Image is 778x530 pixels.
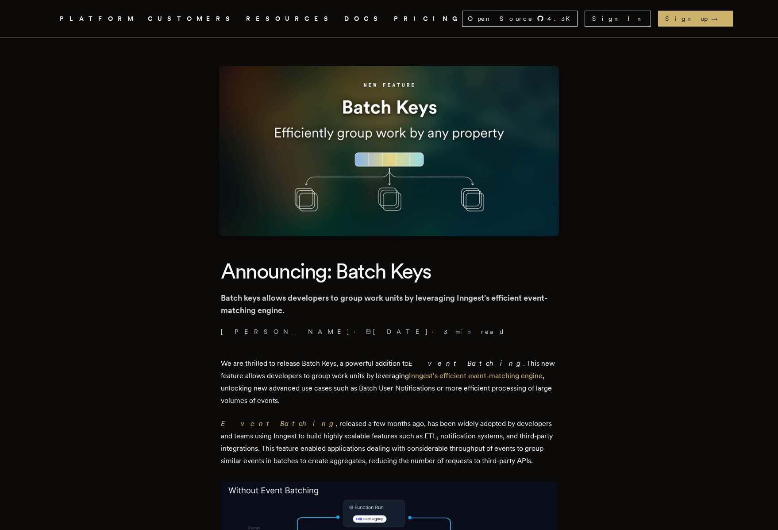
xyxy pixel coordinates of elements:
[394,13,462,24] a: PRICING
[468,14,533,23] span: Open Source
[148,13,235,24] a: CUSTOMERS
[219,66,559,236] img: Featured image for Announcing: Batch Keys blog post
[221,419,336,428] a: Event Batching
[221,418,557,467] p: , released a few months ago, has been widely adopted by developers and teams using Inngest to bui...
[408,359,523,368] em: Event Batching
[221,327,557,336] p: · ·
[444,327,505,336] span: 3 min read
[221,357,557,407] p: We are thrilled to release Batch Keys, a powerful addition to . This new feature allows developer...
[221,327,350,336] a: [PERSON_NAME]
[221,292,557,317] p: Batch keys allows developers to group work units by leveraging Inngest's efficient event-matching...
[585,11,651,27] a: Sign In
[344,13,383,24] a: DOCS
[221,257,557,285] h1: Announcing: Batch Keys
[246,13,334,24] button: RESOURCES
[60,13,137,24] button: PLATFORM
[711,14,726,23] span: →
[366,327,428,336] span: [DATE]
[409,371,543,380] a: Inngest's efficient event-matching engine
[658,11,733,27] a: Sign up
[547,14,575,23] span: 4.3 K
